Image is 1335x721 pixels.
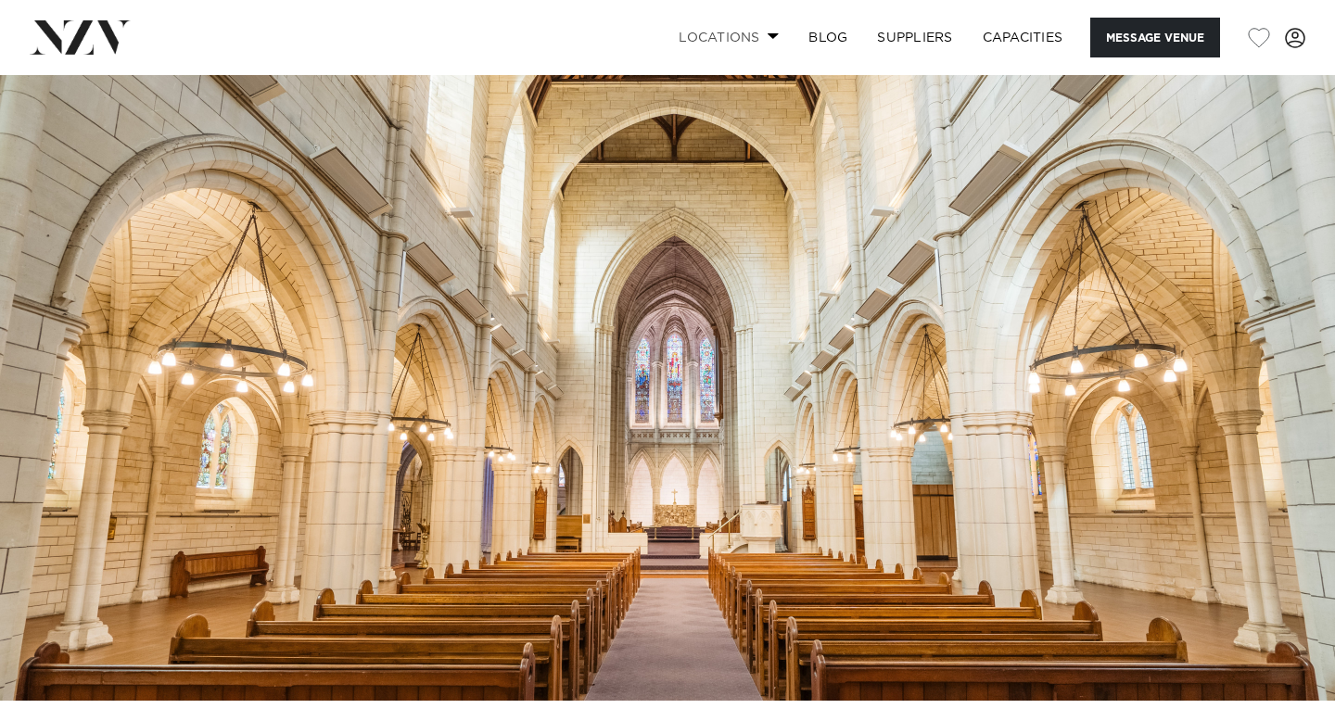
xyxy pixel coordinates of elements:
[664,18,794,57] a: Locations
[1090,18,1220,57] button: Message Venue
[862,18,967,57] a: SUPPLIERS
[794,18,862,57] a: BLOG
[968,18,1078,57] a: Capacities
[30,20,131,54] img: nzv-logo.png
